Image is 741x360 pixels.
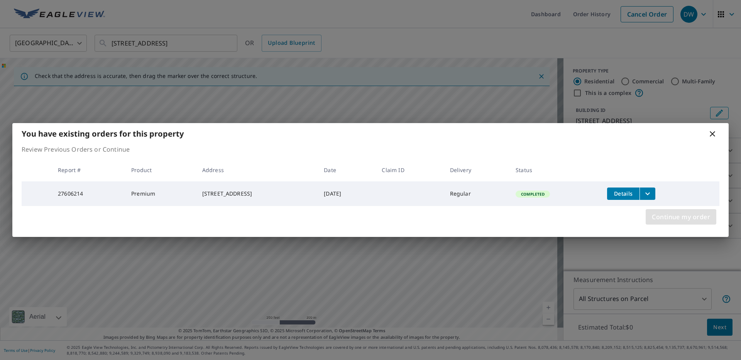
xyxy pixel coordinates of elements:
span: Completed [516,191,549,197]
td: 27606214 [52,181,125,206]
button: Continue my order [646,209,716,225]
th: Report # [52,159,125,181]
b: You have existing orders for this property [22,128,184,139]
div: [STREET_ADDRESS] [202,190,311,198]
span: Details [612,190,635,197]
button: filesDropdownBtn-27606214 [639,188,655,200]
th: Delivery [444,159,509,181]
th: Claim ID [376,159,443,181]
th: Address [196,159,318,181]
th: Date [318,159,376,181]
td: Regular [444,181,509,206]
span: Continue my order [652,211,710,222]
th: Status [509,159,601,181]
button: detailsBtn-27606214 [607,188,639,200]
td: [DATE] [318,181,376,206]
th: Product [125,159,196,181]
p: Review Previous Orders or Continue [22,145,719,154]
td: Premium [125,181,196,206]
